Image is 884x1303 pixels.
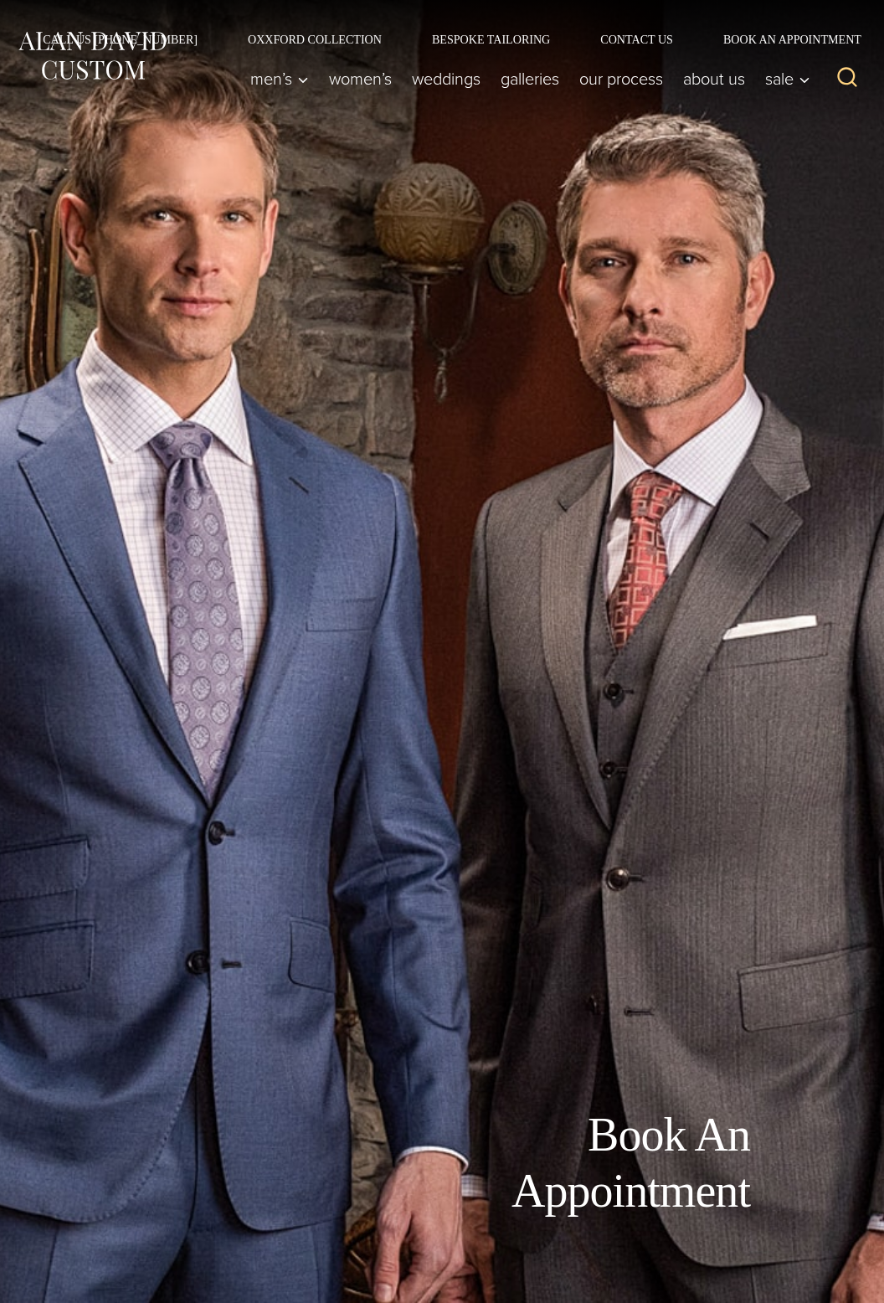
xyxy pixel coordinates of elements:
[18,33,867,45] nav: Secondary Navigation
[319,62,402,95] a: Women’s
[569,62,673,95] a: Our Process
[407,33,575,45] a: Bespoke Tailoring
[250,70,309,87] span: Men’s
[827,59,867,99] button: View Search Form
[17,28,167,84] img: Alan David Custom
[765,70,810,87] span: Sale
[373,1107,750,1219] h1: Book An Appointment
[223,33,407,45] a: Oxxford Collection
[698,33,867,45] a: Book an Appointment
[18,33,223,45] a: Call Us [PHONE_NUMBER]
[575,33,698,45] a: Contact Us
[491,62,569,95] a: Galleries
[673,62,755,95] a: About Us
[240,62,819,95] nav: Primary Navigation
[402,62,491,95] a: weddings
